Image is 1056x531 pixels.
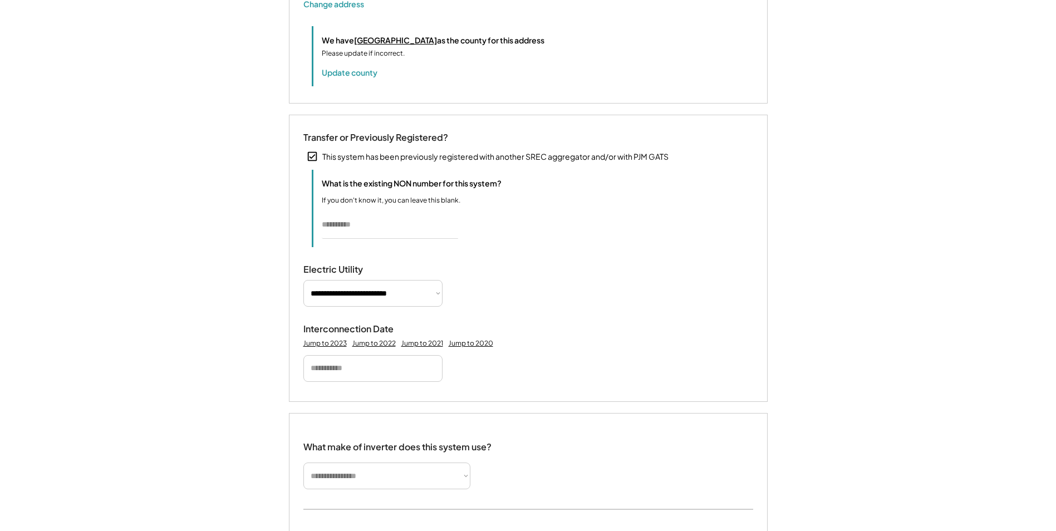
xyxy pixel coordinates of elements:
div: Jump to 2021 [401,339,443,348]
div: What is the existing NON number for this system? [322,178,502,189]
div: Jump to 2023 [303,339,347,348]
div: If you don't know it, you can leave this blank. [322,196,460,205]
div: Transfer or Previously Registered? [303,132,448,144]
div: We have as the county for this address [322,35,544,46]
div: Interconnection Date [303,323,415,335]
div: Electric Utility [303,264,415,276]
button: Update county [322,67,377,78]
div: What make of inverter does this system use? [303,430,492,455]
div: This system has been previously registered with another SREC aggregator and/or with PJM GATS [322,151,669,163]
div: Jump to 2020 [449,339,493,348]
div: Please update if incorrect. [322,48,405,58]
u: [GEOGRAPHIC_DATA] [354,35,437,45]
div: Jump to 2022 [352,339,396,348]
